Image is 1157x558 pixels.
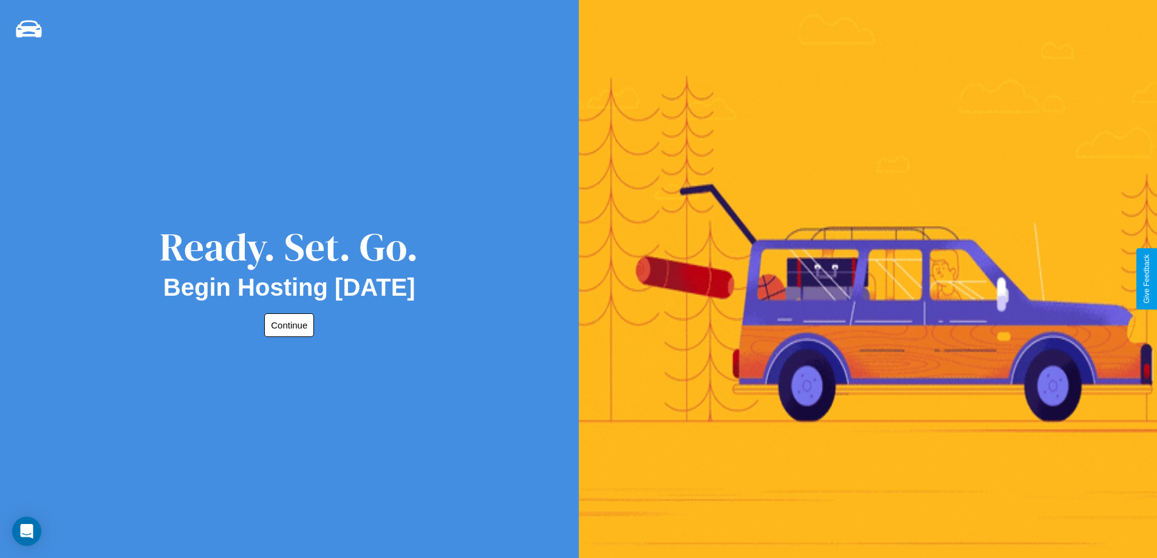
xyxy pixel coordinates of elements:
h2: Begin Hosting [DATE] [163,274,415,301]
div: Give Feedback [1142,254,1151,304]
div: Open Intercom Messenger [12,517,41,546]
div: Ready. Set. Go. [160,220,418,274]
button: Continue [264,313,314,337]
